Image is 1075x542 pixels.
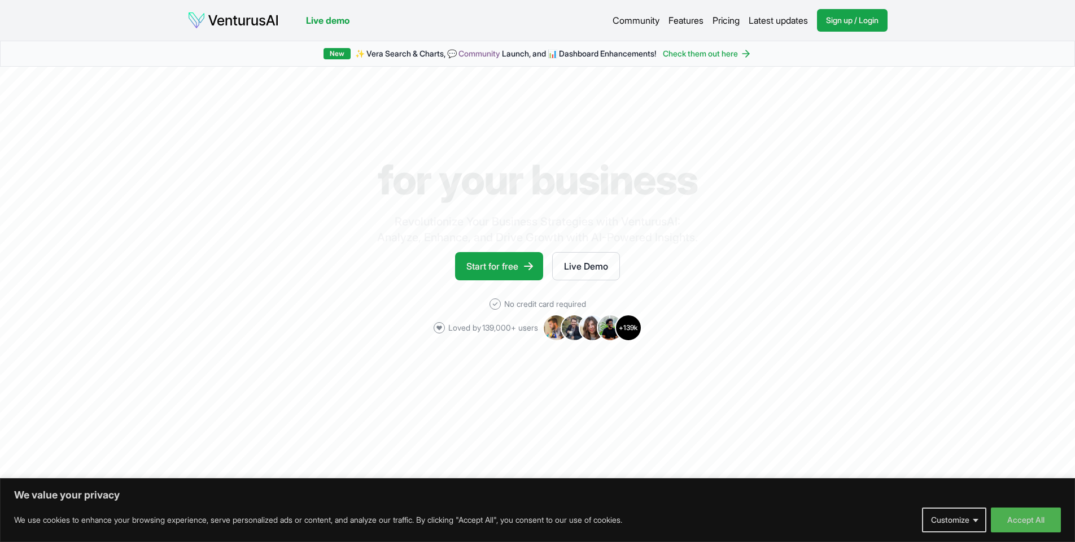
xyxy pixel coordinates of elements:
a: Features [668,14,703,27]
a: Live Demo [552,252,620,280]
a: Community [613,14,659,27]
img: Avatar 3 [579,314,606,341]
span: Sign up / Login [826,15,879,26]
a: Sign up / Login [817,9,888,32]
p: We use cookies to enhance your browsing experience, serve personalized ads or content, and analyz... [14,513,622,527]
img: Avatar 4 [597,314,624,341]
button: Accept All [991,508,1061,532]
span: ✨ Vera Search & Charts, 💬 Launch, and 📊 Dashboard Enhancements! [355,48,656,59]
img: logo [187,11,279,29]
a: Live demo [306,14,349,27]
a: Community [458,49,500,58]
a: Start for free [455,252,543,280]
a: Pricing [713,14,740,27]
p: We value your privacy [14,488,1061,502]
a: Latest updates [749,14,808,27]
a: Check them out here [663,48,751,59]
img: Avatar 2 [561,314,588,341]
button: Customize [922,508,986,532]
img: Avatar 1 [543,314,570,341]
div: New [324,48,351,59]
